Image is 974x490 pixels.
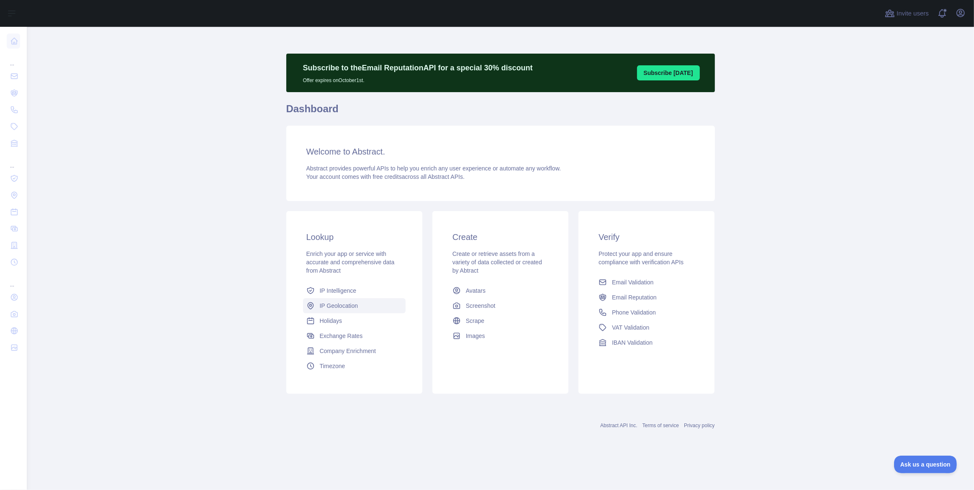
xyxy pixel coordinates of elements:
span: free credits [373,173,402,180]
h3: Create [452,231,548,243]
a: IBAN Validation [595,335,698,350]
span: Abstract provides powerful APIs to help you enrich any user experience or automate any workflow. [306,165,561,172]
span: Protect your app and ensure compliance with verification APIs [599,250,684,266]
a: Abstract API Inc. [600,423,637,428]
a: Holidays [303,313,406,328]
span: Company Enrichment [320,347,376,355]
span: Phone Validation [612,308,656,317]
button: Invite users [883,7,930,20]
h1: Dashboard [286,102,715,122]
p: Subscribe to the Email Reputation API for a special 30 % discount [303,62,533,74]
a: Email Validation [595,275,698,290]
span: Avatars [466,286,486,295]
a: Scrape [449,313,552,328]
a: Avatars [449,283,552,298]
span: Timezone [320,362,345,370]
a: Email Reputation [595,290,698,305]
span: Create or retrieve assets from a variety of data collected or created by Abtract [452,250,542,274]
span: Invite users [897,9,929,18]
button: Subscribe [DATE] [637,65,700,80]
span: IP Intelligence [320,286,357,295]
a: Company Enrichment [303,343,406,358]
span: IP Geolocation [320,302,358,310]
a: IP Geolocation [303,298,406,313]
iframe: Toggle Customer Support [894,456,957,473]
span: IBAN Validation [612,338,653,347]
div: ... [7,50,20,67]
a: IP Intelligence [303,283,406,298]
span: Holidays [320,317,342,325]
a: Phone Validation [595,305,698,320]
a: Timezone [303,358,406,374]
span: Screenshot [466,302,496,310]
a: Exchange Rates [303,328,406,343]
span: Exchange Rates [320,332,363,340]
span: Your account comes with across all Abstract APIs. [306,173,465,180]
div: ... [7,152,20,169]
div: ... [7,271,20,288]
h3: Welcome to Abstract. [306,146,695,157]
span: Enrich your app or service with accurate and comprehensive data from Abstract [306,250,395,274]
h3: Verify [599,231,694,243]
h3: Lookup [306,231,402,243]
a: Images [449,328,552,343]
span: Images [466,332,485,340]
a: Screenshot [449,298,552,313]
p: Offer expires on October 1st. [303,74,533,84]
span: Email Reputation [612,293,657,302]
span: Email Validation [612,278,653,286]
a: VAT Validation [595,320,698,335]
span: VAT Validation [612,323,649,332]
span: Scrape [466,317,484,325]
a: Terms of service [642,423,679,428]
a: Privacy policy [684,423,714,428]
